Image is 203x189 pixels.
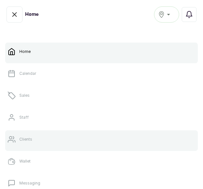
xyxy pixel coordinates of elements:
a: Home [5,43,198,61]
a: Sales [5,86,198,104]
a: Calendar [5,65,198,83]
p: Calendar [19,71,36,76]
p: Clients [19,137,32,142]
a: Staff [5,108,198,126]
p: Home [19,49,31,54]
p: Wallet [19,159,31,164]
p: Messaging [19,181,40,186]
a: Clients [5,130,198,148]
a: Wallet [5,152,198,170]
h1: Home [25,11,39,18]
p: Sales [19,93,30,98]
p: Staff [19,115,29,120]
